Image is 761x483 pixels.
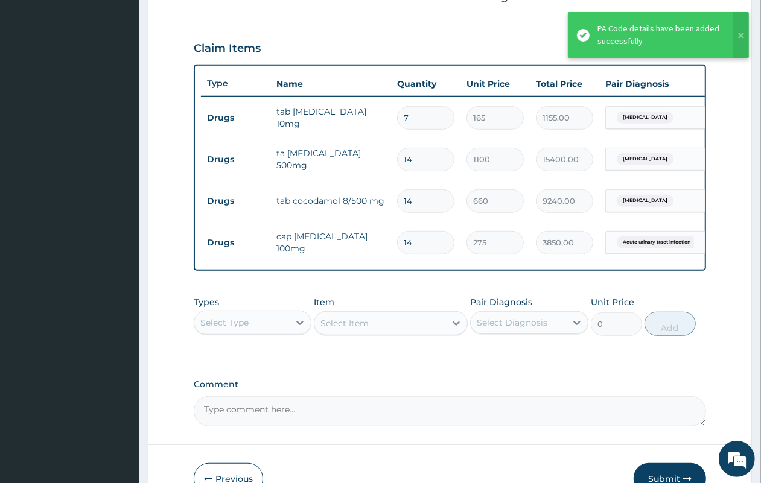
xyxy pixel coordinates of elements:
img: d_794563401_company_1708531726252_794563401 [22,60,49,90]
label: Unit Price [591,296,634,308]
label: Comment [194,379,706,390]
th: Quantity [391,72,460,96]
th: Total Price [530,72,599,96]
label: Item [314,296,334,308]
td: Drugs [201,232,270,254]
td: Drugs [201,190,270,212]
th: Type [201,72,270,95]
span: [MEDICAL_DATA] [617,153,673,165]
th: Name [270,72,391,96]
th: Pair Diagnosis [599,72,732,96]
label: Pair Diagnosis [470,296,532,308]
div: Minimize live chat window [198,6,227,35]
textarea: Type your message and hit 'Enter' [6,329,230,371]
label: Types [194,297,219,308]
div: Chat with us now [63,68,203,83]
td: tab [MEDICAL_DATA] 10mg [270,99,391,136]
span: [MEDICAL_DATA] [617,112,673,124]
h3: Claim Items [194,42,261,55]
button: Add [645,312,696,336]
div: PA Code details have been added successfully [597,22,722,48]
span: We're online! [70,152,167,274]
td: Drugs [201,148,270,171]
span: [MEDICAL_DATA] [617,195,673,207]
td: cap [MEDICAL_DATA] 100mg [270,224,391,260]
th: Unit Price [460,72,530,96]
span: Acute urinary tract infection [617,236,696,248]
td: ta [MEDICAL_DATA] 500mg [270,141,391,177]
td: Drugs [201,107,270,129]
div: Select Type [200,317,249,329]
div: Select Diagnosis [477,317,547,329]
td: tab cocodamol 8/500 mg [270,189,391,213]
